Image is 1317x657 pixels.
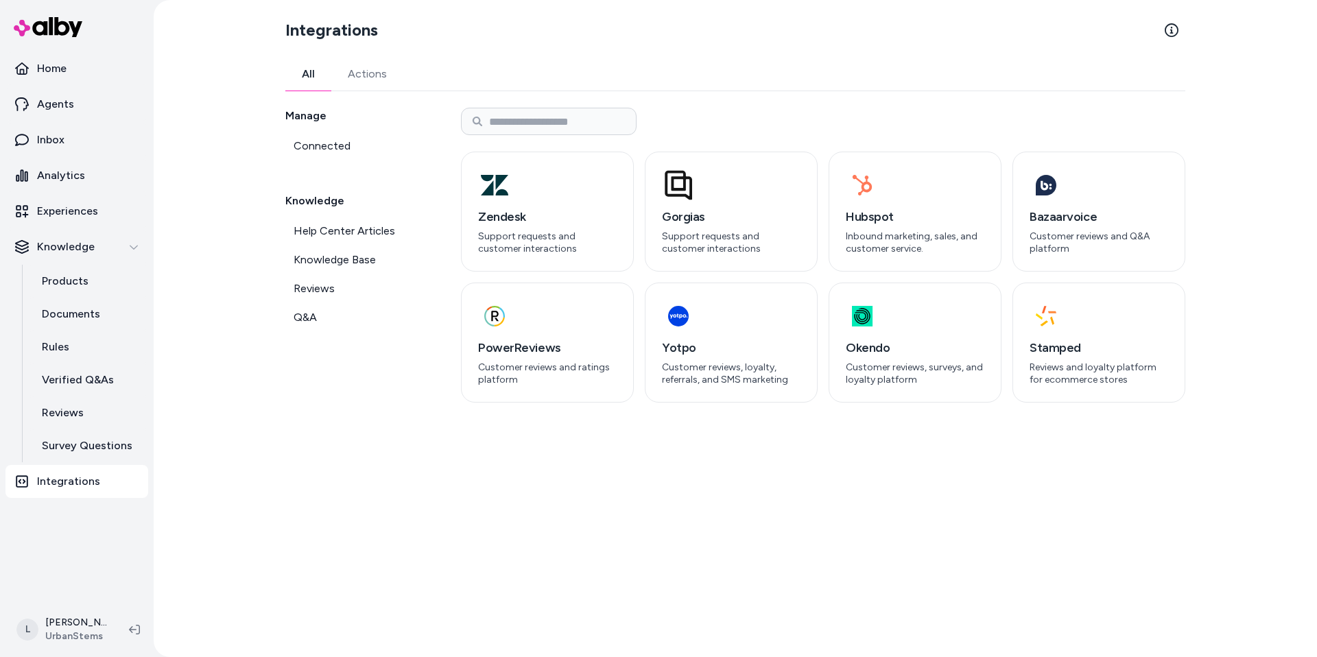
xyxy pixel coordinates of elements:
a: Connected [285,132,428,160]
button: PowerReviewsCustomer reviews and ratings platform [461,283,634,403]
h3: Hubspot [846,207,984,226]
h2: Manage [285,108,428,124]
p: Agents [37,96,74,112]
button: All [285,58,331,91]
a: Reviews [28,396,148,429]
p: Support requests and customer interactions [478,230,617,254]
button: Actions [331,58,403,91]
p: Customer reviews, surveys, and loyalty platform [846,361,984,385]
span: L [16,619,38,641]
span: Help Center Articles [294,223,395,239]
span: Connected [294,138,351,154]
img: alby Logo [14,17,82,37]
h3: Yotpo [662,338,800,357]
p: Reviews and loyalty platform for ecommerce stores [1030,361,1168,385]
p: Home [37,60,67,77]
button: YotpoCustomer reviews, loyalty, referrals, and SMS marketing [645,283,818,403]
a: Documents [28,298,148,331]
span: Knowledge Base [294,252,376,268]
p: Customer reviews, loyalty, referrals, and SMS marketing [662,361,800,385]
a: Help Center Articles [285,217,428,245]
p: Inbox [37,132,64,148]
p: Verified Q&As [42,372,114,388]
button: StampedReviews and loyalty platform for ecommerce stores [1012,283,1185,403]
p: [PERSON_NAME] [45,616,107,630]
a: Home [5,52,148,85]
button: Knowledge [5,230,148,263]
a: Integrations [5,465,148,498]
button: HubspotInbound marketing, sales, and customer service. [829,152,1001,272]
p: Documents [42,306,100,322]
p: Rules [42,339,69,355]
a: Products [28,265,148,298]
p: Inbound marketing, sales, and customer service. [846,230,984,254]
h3: Okendo [846,338,984,357]
p: Analytics [37,167,85,184]
p: Products [42,273,88,289]
a: Rules [28,331,148,363]
p: Reviews [42,405,84,421]
h3: Zendesk [478,207,617,226]
span: Reviews [294,280,335,297]
p: Support requests and customer interactions [662,230,800,254]
a: Reviews [285,275,428,302]
button: ZendeskSupport requests and customer interactions [461,152,634,272]
a: Inbox [5,123,148,156]
button: BazaarvoiceCustomer reviews and Q&A platform [1012,152,1185,272]
a: Verified Q&As [28,363,148,396]
a: Experiences [5,195,148,228]
h3: Gorgias [662,207,800,226]
a: Agents [5,88,148,121]
h2: Integrations [285,19,378,41]
h3: Stamped [1030,338,1168,357]
a: Knowledge Base [285,246,428,274]
a: Survey Questions [28,429,148,462]
button: GorgiasSupport requests and customer interactions [645,152,818,272]
button: OkendoCustomer reviews, surveys, and loyalty platform [829,283,1001,403]
p: Customer reviews and Q&A platform [1030,230,1168,254]
p: Customer reviews and ratings platform [478,361,617,385]
p: Survey Questions [42,438,132,454]
p: Experiences [37,203,98,219]
h2: Knowledge [285,193,428,209]
p: Integrations [37,473,100,490]
h3: Bazaarvoice [1030,207,1168,226]
span: UrbanStems [45,630,107,643]
p: Knowledge [37,239,95,255]
a: Analytics [5,159,148,192]
span: Q&A [294,309,317,326]
button: L[PERSON_NAME]UrbanStems [8,608,118,652]
a: Q&A [285,304,428,331]
h3: PowerReviews [478,338,617,357]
